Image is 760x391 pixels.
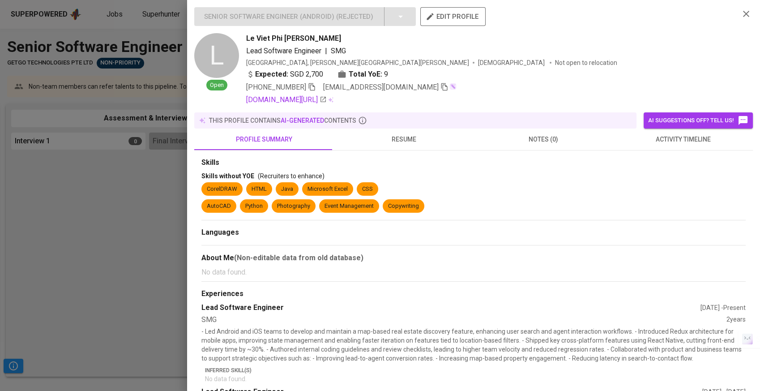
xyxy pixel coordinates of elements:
[420,13,486,20] a: edit profile
[427,11,478,22] span: edit profile
[246,33,341,44] span: Le Viet Phi [PERSON_NAME]
[201,158,746,168] div: Skills
[201,172,254,180] span: Skills without YOE
[281,117,324,124] span: AI-generated
[245,202,263,211] div: Python
[331,47,346,55] span: SMG
[619,134,747,145] span: activity timeline
[246,47,321,55] span: Lead Software Engineer
[325,46,327,56] span: |
[388,202,419,211] div: Copywriting
[362,185,373,193] div: CSS
[644,112,753,129] button: AI suggestions off? Tell us!
[201,228,746,238] div: Languages
[479,134,608,145] span: notes (0)
[420,7,486,26] button: edit profile
[449,83,457,90] img: magic_wand.svg
[246,95,327,105] a: [DOMAIN_NAME][URL]
[324,202,374,211] div: Event Management
[246,83,306,91] span: [PHONE_NUMBER]
[209,116,356,125] p: this profile contains contents
[206,81,227,90] span: Open
[384,69,388,80] span: 9
[201,253,746,263] div: About Me
[555,58,617,67] p: Not open to relocation
[281,185,293,193] div: Java
[349,69,382,80] b: Total YoE:
[201,315,726,325] div: SMG
[255,69,288,80] b: Expected:
[258,172,324,180] span: (Recruiters to enhance)
[726,315,746,325] div: 2 years
[201,303,700,313] div: Lead Software Engineer
[205,366,746,374] p: Inferred Skill(s)
[201,327,746,363] p: - Led Android and iOS teams to develop and maintain a map-based real estate discovery feature, en...
[246,69,323,80] div: SGD 2,700
[246,58,469,67] div: [GEOGRAPHIC_DATA], [PERSON_NAME][GEOGRAPHIC_DATA][PERSON_NAME]
[201,267,746,278] p: No data found.
[207,202,231,211] div: AutoCAD
[207,185,237,193] div: CorelDRAW
[323,83,439,91] span: [EMAIL_ADDRESS][DOMAIN_NAME]
[234,254,363,262] b: (Non-editable data from old database)
[277,202,310,211] div: Photography
[700,303,746,312] div: [DATE] - Present
[200,134,329,145] span: profile summary
[201,289,746,299] div: Experiences
[478,58,546,67] span: [DEMOGRAPHIC_DATA]
[205,374,746,383] p: No data found.
[307,185,348,193] div: Microsoft Excel
[194,33,239,78] div: L
[252,185,267,193] div: HTML
[339,134,468,145] span: resume
[648,115,748,126] span: AI suggestions off? Tell us!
